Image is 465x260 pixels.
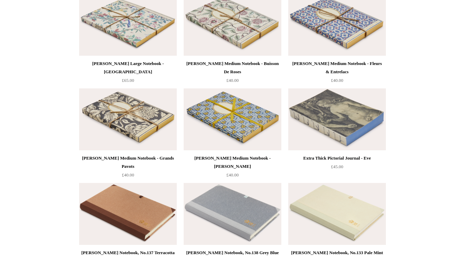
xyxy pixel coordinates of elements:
[184,88,281,150] img: Antoinette Poisson Medium Notebook - Tison
[288,88,386,150] a: Extra Thick Pictorial Journal - Eve Extra Thick Pictorial Journal - Eve
[288,183,386,245] a: Steve Harrison Notebook, No.133 Pale Mint Steve Harrison Notebook, No.133 Pale Mint
[184,88,281,150] a: Antoinette Poisson Medium Notebook - Tison Antoinette Poisson Medium Notebook - Tison
[81,59,175,76] div: [PERSON_NAME] Large Notebook - [GEOGRAPHIC_DATA]
[122,78,134,83] span: £65.00
[79,88,177,150] img: Antoinette Poisson Medium Notebook - Grands Pavots
[185,154,280,171] div: [PERSON_NAME] Medium Notebook - [PERSON_NAME]
[79,183,177,245] a: Steve Harrison Notebook, No.137 Terracotta Steve Harrison Notebook, No.137 Terracotta
[79,88,177,150] a: Antoinette Poisson Medium Notebook - Grands Pavots Antoinette Poisson Medium Notebook - Grands Pa...
[290,59,384,76] div: [PERSON_NAME] Medium Notebook - Fleurs & Entrelacs
[81,154,175,171] div: [PERSON_NAME] Medium Notebook - Grands Pavots
[288,154,386,182] a: Extra Thick Pictorial Journal - Eve £45.00
[331,78,343,83] span: £40.00
[184,183,281,245] a: Steve Harrison Notebook, No.138 Grey Blue Steve Harrison Notebook, No.138 Grey Blue
[290,249,384,257] div: [PERSON_NAME] Notebook, No.133 Pale Mint
[184,183,281,245] img: Steve Harrison Notebook, No.138 Grey Blue
[226,172,239,177] span: £40.00
[288,59,386,88] a: [PERSON_NAME] Medium Notebook - Fleurs & Entrelacs £40.00
[184,59,281,88] a: [PERSON_NAME] Medium Notebook - Buisson De Roses £40.00
[226,78,239,83] span: £40.00
[79,154,177,182] a: [PERSON_NAME] Medium Notebook - Grands Pavots £40.00
[331,164,343,169] span: £45.00
[79,183,177,245] img: Steve Harrison Notebook, No.137 Terracotta
[185,249,280,257] div: [PERSON_NAME] Notebook, No.138 Grey Blue
[122,172,134,177] span: £40.00
[288,88,386,150] img: Extra Thick Pictorial Journal - Eve
[290,154,384,162] div: Extra Thick Pictorial Journal - Eve
[79,59,177,88] a: [PERSON_NAME] Large Notebook - [GEOGRAPHIC_DATA] £65.00
[288,183,386,245] img: Steve Harrison Notebook, No.133 Pale Mint
[184,154,281,182] a: [PERSON_NAME] Medium Notebook - [PERSON_NAME] £40.00
[185,59,280,76] div: [PERSON_NAME] Medium Notebook - Buisson De Roses
[81,249,175,257] div: [PERSON_NAME] Notebook, No.137 Terracotta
